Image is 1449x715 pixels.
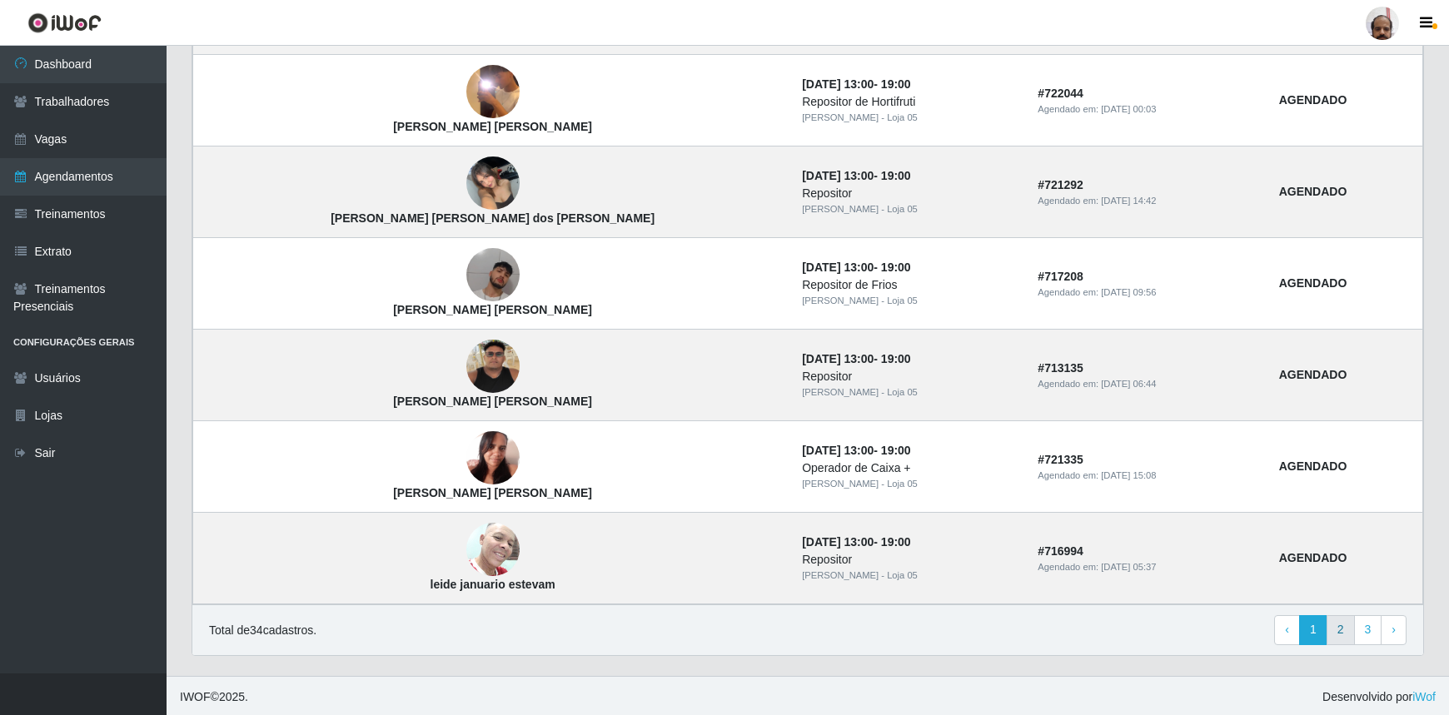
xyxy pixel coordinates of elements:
[466,423,520,494] img: Jessica Luana Batista da Silva
[1101,196,1156,206] time: [DATE] 14:42
[802,202,1018,216] div: [PERSON_NAME] - Loja 05
[393,395,592,408] strong: [PERSON_NAME] [PERSON_NAME]
[1274,615,1407,645] nav: pagination
[802,551,1018,569] div: Repositor
[802,169,874,182] time: [DATE] 13:00
[393,303,592,316] strong: [PERSON_NAME] [PERSON_NAME]
[393,120,592,133] strong: [PERSON_NAME] [PERSON_NAME]
[1038,178,1083,191] strong: # 721292
[1327,615,1355,645] a: 2
[1322,688,1436,706] span: Desenvolvido por
[802,444,910,457] strong: -
[1038,361,1083,375] strong: # 713135
[1038,270,1083,283] strong: # 717208
[802,535,874,549] time: [DATE] 13:00
[1101,562,1156,572] time: [DATE] 05:37
[881,261,911,274] time: 19:00
[209,622,316,639] p: Total de 34 cadastros.
[1279,368,1347,381] strong: AGENDADO
[180,690,211,703] span: IWOF
[1038,544,1083,558] strong: # 716994
[466,340,520,393] img: Antonio José da Silva
[431,578,555,591] strong: leide januario estevam
[180,688,248,706] span: © 2025 .
[802,569,1018,583] div: [PERSON_NAME] - Loja 05
[1038,377,1258,391] div: Agendado em:
[331,211,655,225] strong: [PERSON_NAME] [PERSON_NAME] dos [PERSON_NAME]
[802,352,874,365] time: [DATE] 13:00
[1279,459,1347,473] strong: AGENDADO
[802,535,910,549] strong: -
[1038,286,1258,300] div: Agendado em:
[1101,470,1156,480] time: [DATE] 15:08
[1038,560,1258,574] div: Agendado em:
[1279,551,1347,564] strong: AGENDADO
[1279,185,1347,198] strong: AGENDADO
[802,385,1018,400] div: [PERSON_NAME] - Loja 05
[1285,623,1289,636] span: ‹
[27,12,102,33] img: CoreUI Logo
[881,535,911,549] time: 19:00
[1274,615,1300,645] a: Previous
[802,276,1018,294] div: Repositor de Frios
[802,77,874,91] time: [DATE] 13:00
[802,261,874,274] time: [DATE] 13:00
[881,352,911,365] time: 19:00
[1101,104,1156,114] time: [DATE] 00:03
[466,514,520,585] img: leide januario estevam
[802,352,910,365] strong: -
[1101,287,1156,297] time: [DATE] 09:56
[802,294,1018,308] div: [PERSON_NAME] - Loja 05
[802,169,910,182] strong: -
[1392,623,1396,636] span: ›
[1412,690,1436,703] a: iWof
[1279,93,1347,107] strong: AGENDADO
[466,148,520,219] img: Flávia Elloíse Barbosa dos Santos
[802,111,1018,125] div: [PERSON_NAME] - Loja 05
[802,459,1018,477] div: Operador de Caixa +
[881,77,911,91] time: 19:00
[466,32,520,151] img: Harlley Gean Santos de Farias
[393,486,592,499] strong: [PERSON_NAME] [PERSON_NAME]
[802,444,874,457] time: [DATE] 13:00
[1038,453,1083,466] strong: # 721335
[1299,615,1327,645] a: 1
[1038,194,1258,208] div: Agendado em:
[802,185,1018,202] div: Repositor
[1101,379,1156,389] time: [DATE] 06:44
[881,444,911,457] time: 19:00
[1038,469,1258,483] div: Agendado em:
[1381,615,1407,645] a: Next
[466,228,520,323] img: Clenilson de Assis Pinheiro
[881,169,911,182] time: 19:00
[1279,276,1347,290] strong: AGENDADO
[802,261,910,274] strong: -
[1354,615,1382,645] a: 3
[1038,87,1083,100] strong: # 722044
[802,477,1018,491] div: [PERSON_NAME] - Loja 05
[802,77,910,91] strong: -
[802,368,1018,385] div: Repositor
[1038,102,1258,117] div: Agendado em:
[802,93,1018,111] div: Repositor de Hortifruti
